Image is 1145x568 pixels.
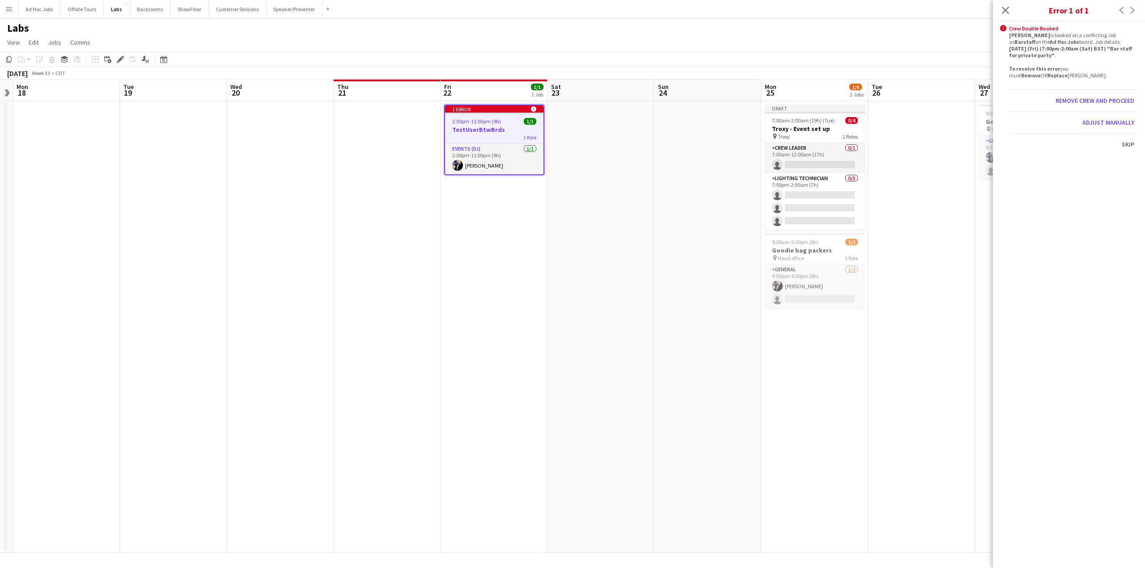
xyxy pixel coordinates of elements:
[765,105,865,112] div: Draft
[872,83,882,91] span: Tue
[765,246,865,254] h3: Goodie bag packers
[15,88,28,98] span: 18
[60,0,104,18] button: Offsite Tours
[763,88,776,98] span: 25
[337,83,348,91] span: Thu
[1009,32,1138,79] div: is booked on a conflicting Job as on the board. Job details: . you must OR [PERSON_NAME].
[1021,72,1041,79] b: Remove
[1009,25,1138,32] div: Crew Double Booked
[772,117,835,124] span: 7:00am-2:00am (19h) (Tue)
[977,88,990,98] span: 27
[765,83,776,91] span: Mon
[445,126,543,134] h3: TestUserBtwBrds
[1014,38,1035,45] b: Barstaff
[55,70,65,76] div: CDT
[7,69,28,78] div: [DATE]
[7,21,29,35] h1: Labs
[452,118,501,125] span: 2:00pm-11:00pm (9h)
[986,110,1032,117] span: 9:00am-5:00pm (8h)
[979,118,1079,126] h3: Goodie bag packers
[1079,115,1138,130] button: Adjust manually
[550,88,561,98] span: 23
[845,255,858,261] span: 1 Role
[29,38,39,46] span: Edit
[444,105,544,175] app-job-card: 1 error 2:00pm-11:00pm (9h)1/1TestUserBtwBrds1 RoleEvents (DJ)1/12:00pm-11:00pm (9h)[PERSON_NAME]
[70,38,90,46] span: Comms
[524,118,536,125] span: 1/1
[778,133,790,140] span: Troxy
[44,37,65,48] a: Jobs
[979,83,990,91] span: Wed
[25,37,42,48] a: Edit
[4,37,23,48] a: View
[30,70,52,76] span: Week 33
[657,88,669,98] span: 24
[531,84,543,90] span: 1/1
[67,37,94,48] a: Comms
[1009,32,1050,38] b: [PERSON_NAME]
[17,83,28,91] span: Mon
[123,83,134,91] span: Tue
[849,84,862,90] span: 1/6
[778,255,804,261] span: Head office
[979,105,1079,179] app-job-card: 9:00am-5:00pm (8h)1/2Goodie bag packers Head office1 RoleGeneral1/29:00am-5:00pm (8h)[PERSON_NAME]
[765,105,865,230] app-job-card: Draft7:00am-2:00am (19h) (Tue)0/4Troxy - Event set up Troxy2 RolesCrew Leader0/17:00am-12:00am (1...
[443,88,451,98] span: 22
[445,105,543,113] div: 1 error
[445,144,543,174] app-card-role: Events (DJ)1/12:00pm-11:00pm (9h)[PERSON_NAME]
[7,38,20,46] span: View
[1118,137,1138,151] button: Skip
[266,0,322,18] button: Speaker/Presenter
[850,91,864,98] div: 2 Jobs
[765,233,865,308] app-job-card: 9:00am-5:00pm (8h)1/2Goodie bag packers Head office1 RoleGeneral1/29:00am-5:00pm (8h)[PERSON_NAME]
[765,143,865,173] app-card-role: Crew Leader0/17:00am-12:00am (17h)
[523,134,536,141] span: 1 Role
[1052,93,1138,108] button: Remove crew and proceed
[551,83,561,91] span: Sat
[765,125,865,133] h3: Troxy - Event set up
[1050,38,1079,45] b: Ad Hoc Jobs
[772,239,818,245] span: 9:00am-5:00pm (8h)
[870,88,882,98] span: 26
[170,0,209,18] button: ShowFloor
[845,239,858,245] span: 1/2
[765,173,865,230] app-card-role: Lighting technician0/37:00pm-2:00am (7h)
[993,4,1145,16] h3: Error 1 of 1
[1009,65,1060,72] b: To resolve this error
[336,88,348,98] span: 21
[18,0,60,18] button: Ad Hoc Jobs
[1047,72,1068,79] b: Replace
[531,91,543,98] div: 1 Job
[104,0,130,18] button: Labs
[765,265,865,308] app-card-role: General1/29:00am-5:00pm (8h)[PERSON_NAME]
[658,83,669,91] span: Sun
[845,117,858,124] span: 0/4
[444,83,451,91] span: Fri
[122,88,134,98] span: 19
[979,136,1079,179] app-card-role: General1/29:00am-5:00pm (8h)[PERSON_NAME]
[1009,45,1132,59] b: [DATE] (Fri) (7:00pm-2:00am (Sat) BST) "Bar staff for private party"
[230,83,242,91] span: Wed
[992,126,1018,133] span: Head office
[229,88,242,98] span: 20
[48,38,61,46] span: Jobs
[209,0,266,18] button: Customer Sessions
[130,0,170,18] button: Backrooms
[843,133,858,140] span: 2 Roles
